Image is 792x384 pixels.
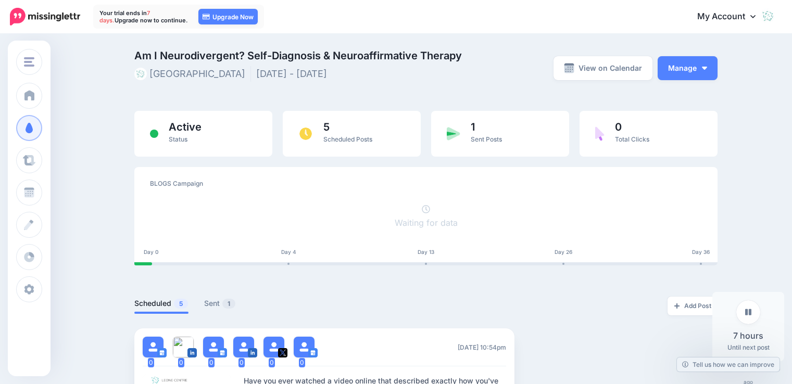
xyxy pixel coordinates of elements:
[299,358,305,367] span: 0
[99,9,150,24] span: 7 days.
[685,249,716,255] div: Day 36
[733,329,763,342] span: 7 hours
[148,358,154,367] span: 0
[134,297,188,310] a: Scheduled5
[458,342,506,352] span: [DATE] 10:54pm
[595,126,605,141] img: pointer-purple.png
[658,56,718,80] button: Manage
[702,67,707,70] img: arrow-down-white.png
[273,249,304,255] div: Day 4
[447,127,460,140] img: paper-plane-green.png
[187,348,197,357] img: linkedin-square.png
[134,66,251,82] li: [GEOGRAPHIC_DATA]
[10,8,80,25] img: Missinglettr
[615,122,649,132] span: 0
[395,204,458,228] a: Waiting for data
[294,337,315,357] img: user_default_image.png
[308,348,318,357] img: google_business-square.png
[169,122,202,132] span: Active
[323,135,372,143] span: Scheduled Posts
[471,135,502,143] span: Sent Posts
[178,358,184,367] span: 0
[298,126,313,141] img: clock.png
[238,358,245,367] span: 0
[269,358,275,367] span: 0
[135,249,167,255] div: Day 0
[134,50,518,61] span: Am I Neurodivergent? Self-Diagnosis & Neuroaffirmative Therapy
[256,66,332,82] li: [DATE] - [DATE]
[323,122,372,132] span: 5
[174,299,188,309] span: 5
[712,292,784,361] div: Until next post
[248,348,257,357] img: linkedin-square.png
[674,303,680,309] img: plus-grey-dark.png
[278,348,287,357] img: twitter-square.png
[471,122,502,132] span: 1
[173,337,194,357] img: None-bsa154811.png
[198,9,258,24] a: Upgrade Now
[548,249,579,255] div: Day 26
[203,337,224,357] img: user_default_image.png
[677,357,780,372] a: Tell us how we can improve
[204,297,236,310] a: Sent1
[554,56,652,80] a: View on Calendar
[564,63,574,73] img: calendar-grey-darker.png
[218,348,227,357] img: google_business-square.png
[615,135,649,143] span: Total Clicks
[99,9,188,24] p: Your trial ends in Upgrade now to continue.
[263,337,284,357] img: user_default_image.png
[169,135,187,143] span: Status
[222,299,235,309] span: 1
[143,337,164,357] img: user_default_image.png
[208,358,215,367] span: 0
[157,348,167,357] img: google_business-square.png
[233,337,254,357] img: user_default_image.png
[687,4,776,30] a: My Account
[410,249,442,255] div: Day 13
[668,297,718,315] a: Add Post
[24,57,34,67] img: menu.png
[150,177,702,190] div: BLOGS Campaign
